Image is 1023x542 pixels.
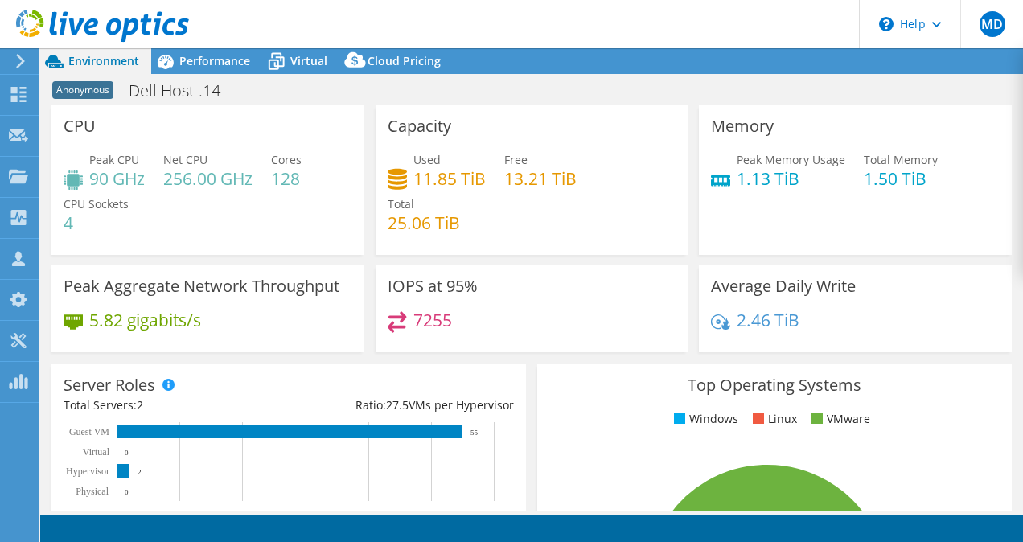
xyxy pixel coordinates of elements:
[121,82,245,100] h1: Dell Host .14
[64,214,129,232] h4: 4
[413,311,452,329] h4: 7255
[163,170,253,187] h4: 256.00 GHz
[737,152,845,167] span: Peak Memory Usage
[138,468,142,476] text: 2
[504,152,528,167] span: Free
[64,376,155,394] h3: Server Roles
[388,214,460,232] h4: 25.06 TiB
[137,397,143,413] span: 2
[64,396,289,414] div: Total Servers:
[711,277,856,295] h3: Average Daily Write
[864,152,938,167] span: Total Memory
[89,311,201,329] h4: 5.82 gigabits/s
[64,277,339,295] h3: Peak Aggregate Network Throughput
[413,170,486,187] h4: 11.85 TiB
[69,426,109,437] text: Guest VM
[271,152,302,167] span: Cores
[64,196,129,211] span: CPU Sockets
[89,152,139,167] span: Peak CPU
[179,53,250,68] span: Performance
[711,117,774,135] h3: Memory
[807,410,870,428] li: VMware
[368,53,441,68] span: Cloud Pricing
[737,170,845,187] h4: 1.13 TiB
[125,488,129,496] text: 0
[76,486,109,497] text: Physical
[83,446,110,458] text: Virtual
[125,449,129,457] text: 0
[52,81,113,99] span: Anonymous
[549,376,1000,394] h3: Top Operating Systems
[749,410,797,428] li: Linux
[413,152,441,167] span: Used
[470,429,479,437] text: 55
[864,170,938,187] h4: 1.50 TiB
[68,53,139,68] span: Environment
[163,152,207,167] span: Net CPU
[289,396,514,414] div: Ratio: VMs per Hypervisor
[670,410,738,428] li: Windows
[388,117,451,135] h3: Capacity
[879,17,894,31] svg: \n
[737,311,799,329] h4: 2.46 TiB
[388,277,478,295] h3: IOPS at 95%
[89,170,145,187] h4: 90 GHz
[980,11,1005,37] span: MD
[64,117,96,135] h3: CPU
[386,397,409,413] span: 27.5
[388,196,414,211] span: Total
[271,170,302,187] h4: 128
[290,53,327,68] span: Virtual
[66,466,109,477] text: Hypervisor
[504,170,577,187] h4: 13.21 TiB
